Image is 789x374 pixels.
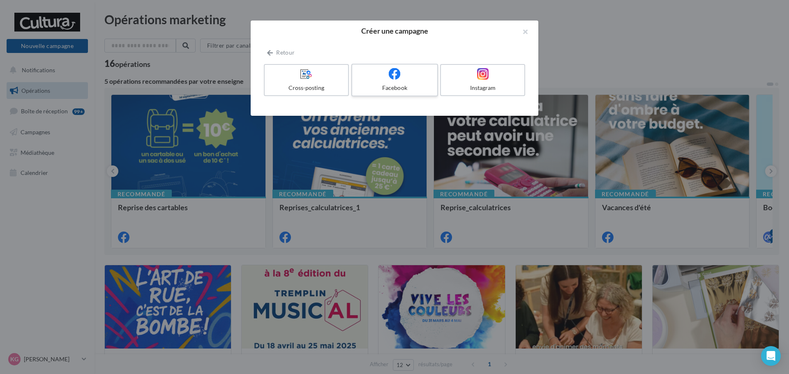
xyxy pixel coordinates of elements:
[761,346,781,366] div: Open Intercom Messenger
[444,84,521,92] div: Instagram
[268,84,345,92] div: Cross-posting
[264,27,525,34] h2: Créer une campagne
[264,48,298,57] button: Retour
[355,84,434,92] div: Facebook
